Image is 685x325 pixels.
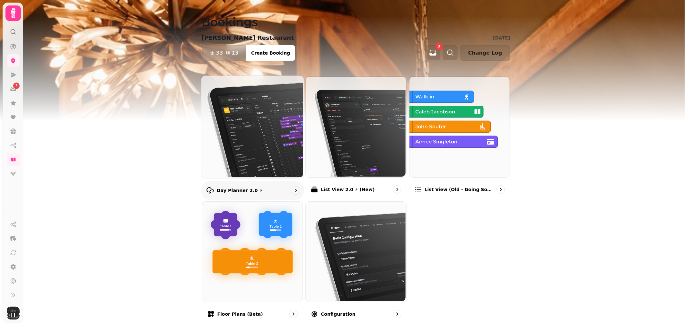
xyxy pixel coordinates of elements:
svg: go to [394,311,400,317]
button: Change Log [460,45,510,61]
span: Change Log [468,50,502,56]
p: List view (Old - going soon) [425,186,494,193]
button: 3313 [202,45,247,61]
span: 13 [232,50,239,56]
p: Floor Plans (beta) [217,311,263,317]
img: List view (Old - going soon) [409,76,509,177]
img: List View 2.0 ⚡ (New) [305,76,406,177]
p: Configuration [321,311,356,317]
a: Floor Plans (beta)Floor Plans (beta) [202,201,303,324]
a: ConfigurationConfiguration [305,201,407,324]
span: 3 [15,83,17,88]
p: [PERSON_NAME] Restaurant [202,33,294,42]
p: List View 2.0 ⚡ (New) [321,186,375,193]
button: User avatar [5,307,21,320]
a: List view (Old - going soon)List view (Old - going soon) [409,76,510,199]
svg: go to [497,186,504,193]
svg: go to [290,311,297,317]
p: [DATE] [493,35,510,41]
p: Day Planner 2.0 ⚡ [216,187,262,194]
img: Day Planner 2.0 ⚡ [200,75,303,177]
img: Floor Plans (beta) [202,201,302,302]
a: 3 [7,83,20,95]
span: 3 [438,45,440,48]
svg: go to [293,187,299,194]
button: Create Booking [246,45,295,61]
span: Create Booking [251,51,290,55]
svg: go to [394,186,400,193]
span: 33 [216,50,223,56]
a: Day Planner 2.0 ⚡Day Planner 2.0 ⚡ [201,75,304,200]
img: User avatar [7,307,20,320]
img: Configuration [305,201,406,302]
a: List View 2.0 ⚡ (New)List View 2.0 ⚡ (New) [305,76,407,199]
